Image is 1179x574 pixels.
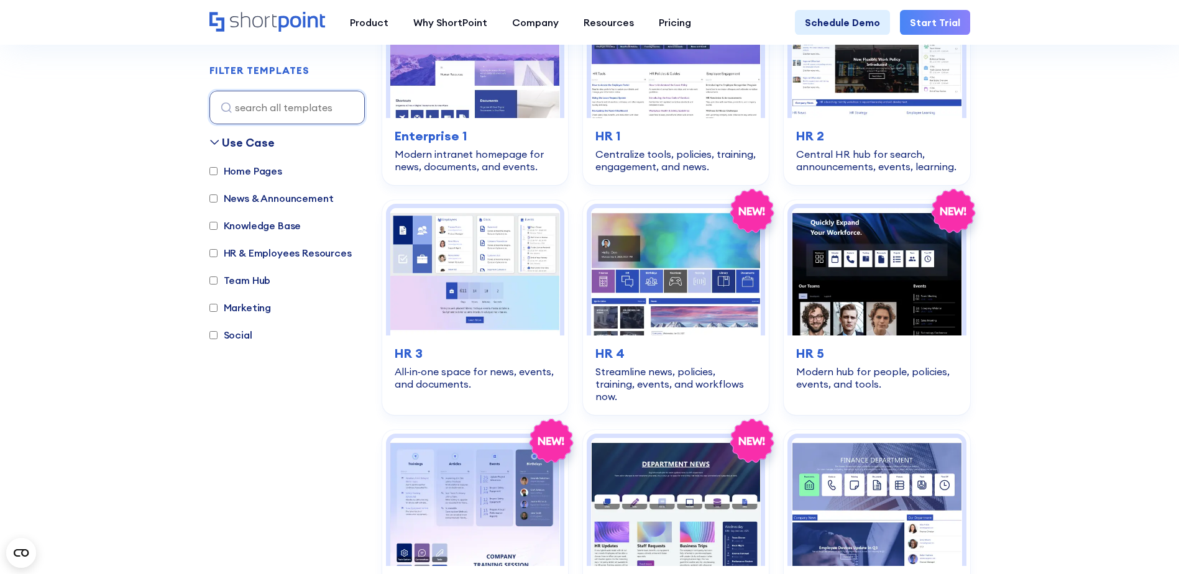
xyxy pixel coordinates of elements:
input: Social [209,331,218,339]
input: Marketing [209,304,218,312]
h3: Enterprise 1 [395,127,556,145]
div: Resources [584,15,634,30]
button: Open CMP widget [6,538,36,568]
a: Pricing [646,10,704,35]
h3: HR 3 [395,344,556,363]
img: HR 6 – HR SharePoint Site Template: Trainings, articles, events, birthdays, and FAQs in one. [390,438,560,565]
img: HR 3 – HR Intranet Template: All‑in‑one space for news, events, and documents. [390,208,560,335]
a: Home [209,12,325,33]
h3: HR 4 [595,344,756,363]
h3: HR 1 [595,127,756,145]
input: HR & Employees Resources [209,249,218,257]
a: HR 4 – SharePoint HR Intranet Template: Streamline news, policies, training, events, and workflow... [583,200,769,415]
div: All‑in‑one space for news, events, and documents. [395,365,556,390]
div: Use Case [222,134,275,151]
label: Marketing [209,300,272,315]
h3: HR 2 [796,127,957,145]
a: Schedule Demo [795,10,890,35]
img: HR 5 – Human Resource Template: Modern hub for people, policies, events, and tools. [792,208,961,335]
input: Knowledge Base [209,222,218,230]
img: Intranet Layout – SharePoint Page Design: Clean intranet page with tiles, updates, and calendar. [792,438,961,565]
div: Product [350,15,388,30]
a: Start Trial [900,10,970,35]
label: Knowledge Base [209,218,301,233]
iframe: Chat Widget [955,430,1179,574]
input: News & Announcement [209,194,218,203]
a: HR 5 – Human Resource Template: Modern hub for people, policies, events, and tools.HR 5Modern hub... [784,200,970,415]
div: Central HR hub for search, announcements, events, learning. [796,148,957,173]
label: Home Pages [209,163,282,178]
input: search all templates [209,91,365,124]
a: Resources [571,10,646,35]
label: News & Announcement [209,191,334,206]
div: Modern intranet homepage for news, documents, and events. [395,148,556,173]
input: Home Pages [209,167,218,175]
h2: FILTER TEMPLATES [209,65,310,76]
div: Pricing [659,15,691,30]
h3: HR 5 [796,344,957,363]
label: HR & Employees Resources [209,245,352,260]
div: Streamline news, policies, training, events, and workflows now. [595,365,756,403]
div: Centralize tools, policies, training, engagement, and news. [595,148,756,173]
input: Team Hub [209,276,218,285]
a: Company [500,10,571,35]
label: Team Hub [209,273,271,288]
label: Social [209,327,252,342]
a: HR 3 – HR Intranet Template: All‑in‑one space for news, events, and documents.HR 3All‑in‑one spac... [382,200,568,415]
img: HR 7 – HR SharePoint Template: Launch news, events, requests, and directory—no hassle. [591,438,761,565]
div: Company [512,15,559,30]
div: Why ShortPoint [413,15,487,30]
div: Modern hub for people, policies, events, and tools. [796,365,957,390]
a: Product [337,10,401,35]
img: HR 4 – SharePoint HR Intranet Template: Streamline news, policies, training, events, and workflow... [591,208,761,335]
a: Why ShortPoint [401,10,500,35]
